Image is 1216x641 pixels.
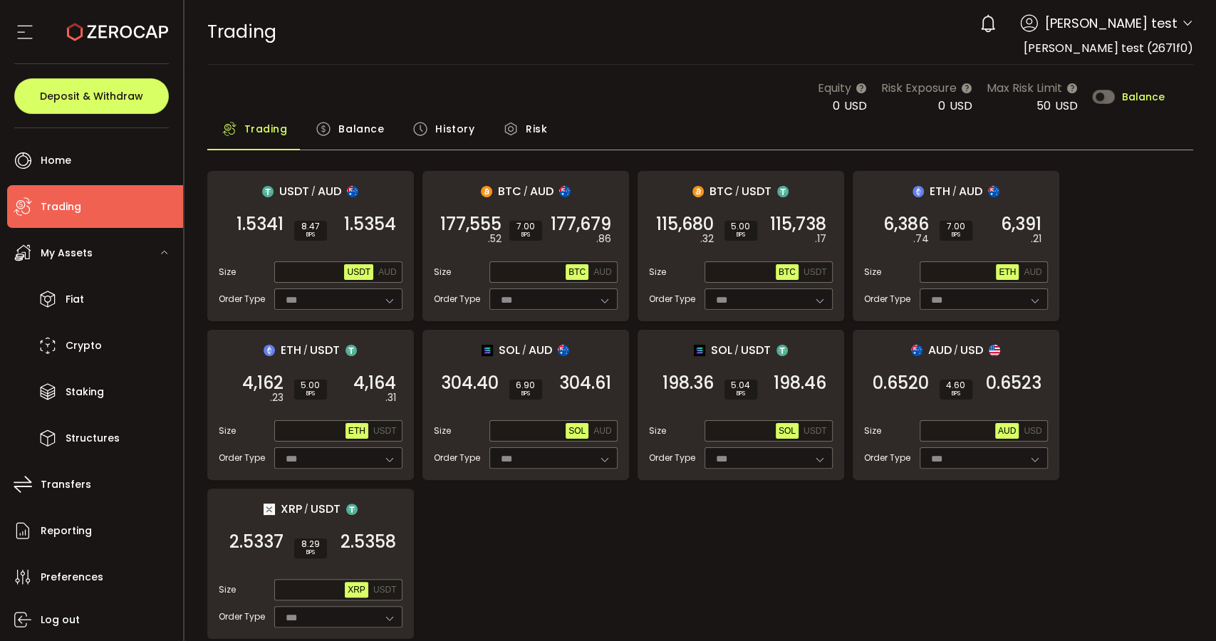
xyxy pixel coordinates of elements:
[566,423,588,439] button: SOL
[864,293,910,306] span: Order Type
[300,548,321,557] i: BPS
[662,376,714,390] span: 198.36
[734,344,739,357] em: /
[41,474,91,495] span: Transfers
[515,231,536,239] i: BPS
[66,289,84,310] span: Fiat
[960,341,983,359] span: USD
[591,264,614,280] button: AUD
[41,243,93,264] span: My Assets
[742,182,771,200] span: USDT
[998,426,1016,436] span: AUD
[300,231,321,239] i: BPS
[730,390,752,398] i: BPS
[499,341,520,359] span: SOL
[959,182,982,200] span: AUD
[649,452,695,464] span: Order Type
[530,182,554,200] span: AUD
[930,182,950,200] span: ETH
[66,335,102,356] span: Crypto
[345,582,368,598] button: XRP
[310,341,340,359] span: USDT
[341,535,396,549] span: 2.5358
[1122,92,1165,102] span: Balance
[370,582,400,598] button: USDT
[347,267,370,277] span: USDT
[242,376,284,390] span: 4,162
[345,345,357,356] img: usdt_portfolio.svg
[338,115,384,143] span: Balance
[1145,573,1216,641] div: Chat Widget
[591,423,614,439] button: AUD
[1036,98,1051,114] span: 50
[995,423,1019,439] button: AUD
[945,381,967,390] span: 4.60
[219,424,236,437] span: Size
[804,267,827,277] span: USDT
[1031,231,1041,246] em: .21
[700,231,714,246] em: .32
[385,390,396,405] em: .31
[434,424,451,437] span: Size
[373,585,397,595] span: USDT
[656,217,714,231] span: 115,680
[1021,264,1044,280] button: AUD
[41,567,103,588] span: Preferences
[692,186,704,197] img: btc_portfolio.svg
[311,500,341,518] span: USDT
[281,341,301,359] span: ETH
[986,376,1041,390] span: 0.6523
[346,504,358,515] img: usdt_portfolio.svg
[593,267,611,277] span: AUD
[1045,14,1178,33] span: [PERSON_NAME] test
[515,381,536,390] span: 6.90
[279,182,309,200] span: USDT
[801,264,830,280] button: USDT
[66,428,120,449] span: Structures
[378,267,396,277] span: AUD
[1024,426,1041,436] span: USD
[522,344,526,357] em: /
[435,115,474,143] span: History
[41,521,92,541] span: Reporting
[988,186,999,197] img: aud_portfolio.svg
[776,264,799,280] button: BTC
[434,452,480,464] span: Order Type
[1001,217,1041,231] span: 6,391
[515,222,536,231] span: 7.00
[219,583,236,596] span: Size
[482,345,493,356] img: sol_portfolio.png
[801,423,830,439] button: USDT
[370,423,400,439] button: USDT
[833,98,840,114] span: 0
[281,500,302,518] span: XRP
[434,266,451,278] span: Size
[262,186,274,197] img: usdt_portfolio.svg
[348,426,365,436] span: ETH
[300,222,321,231] span: 8.47
[913,186,924,197] img: eth_portfolio.svg
[864,424,881,437] span: Size
[864,266,881,278] span: Size
[649,266,666,278] span: Size
[219,610,265,623] span: Order Type
[300,390,321,398] i: BPS
[270,390,284,405] em: .23
[41,610,80,630] span: Log out
[1024,267,1041,277] span: AUD
[774,376,826,390] span: 198.46
[881,79,957,97] span: Risk Exposure
[559,376,611,390] span: 304.61
[730,231,752,239] i: BPS
[649,293,695,306] span: Order Type
[776,345,788,356] img: usdt_portfolio.svg
[40,91,143,101] span: Deposit & Withdraw
[303,344,308,357] em: /
[264,345,275,356] img: eth_portfolio.svg
[344,264,373,280] button: USDT
[244,115,288,143] span: Trading
[873,376,929,390] span: 0.6520
[779,426,796,436] span: SOL
[1024,40,1193,56] span: [PERSON_NAME] test (2671f0)
[207,19,276,44] span: Trading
